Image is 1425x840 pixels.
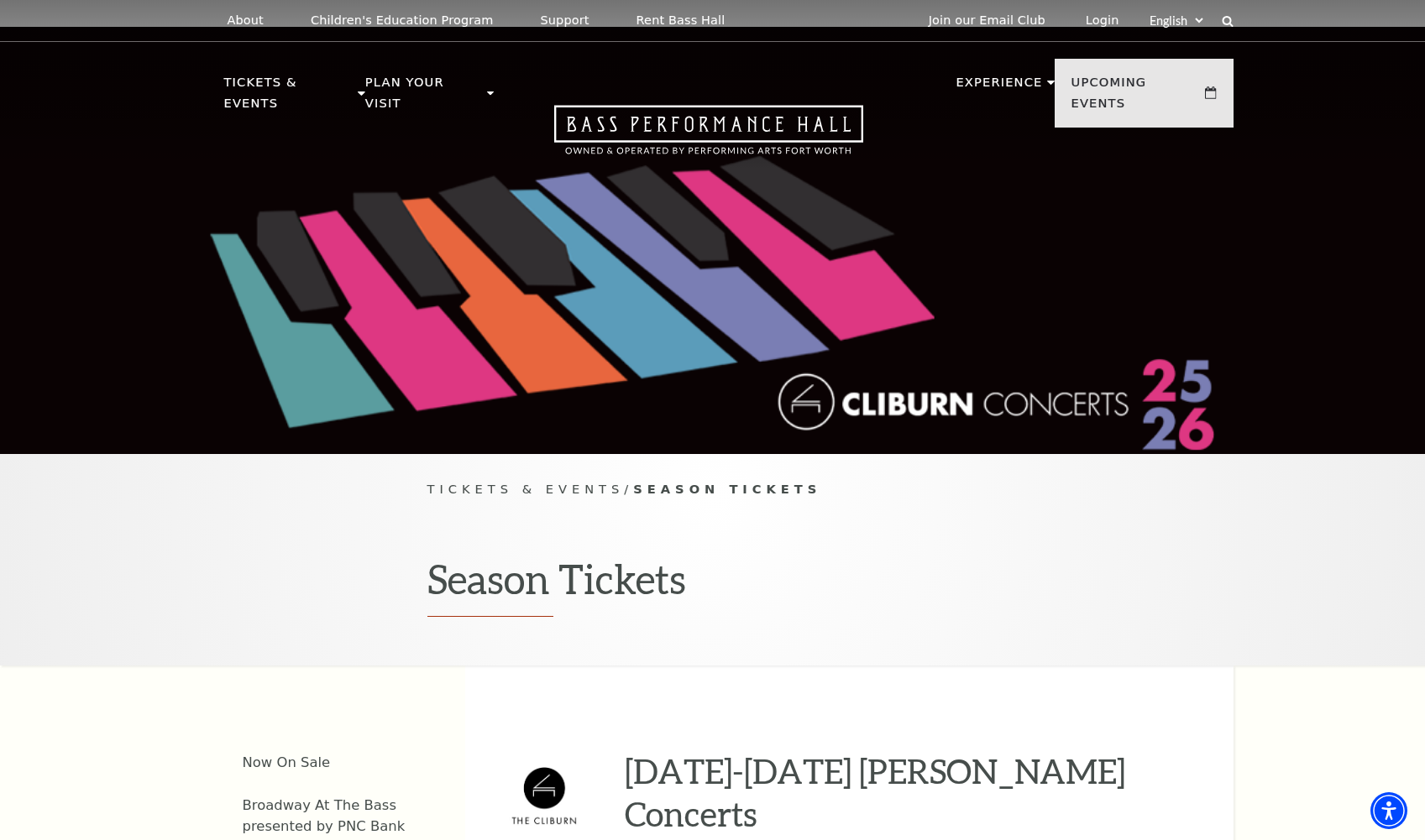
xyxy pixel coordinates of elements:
p: Upcoming Events [1071,72,1202,123]
div: Accessibility Menu [1370,792,1407,829]
p: / [427,479,998,500]
p: Support [541,13,589,28]
img: 2025-2026 Cliburn Concerts [490,767,600,826]
p: Children's Education Program [311,13,494,28]
h1: Season Tickets [427,555,998,617]
p: Tickets & Events [224,72,354,123]
p: About [228,13,264,28]
a: Now On Sale [243,754,331,770]
h3: [DATE]-[DATE] [PERSON_NAME] Concerts [625,749,1183,835]
select: Select: [1146,13,1206,29]
span: Tickets & Events [427,482,625,496]
p: Plan Your Visit [365,72,483,123]
span: Season Tickets [633,482,821,496]
p: Experience [956,72,1042,102]
p: Rent Bass Hall [637,13,726,28]
a: Broadway At The Bass presented by PNC Bank [243,797,406,834]
a: Open this option [494,105,924,170]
